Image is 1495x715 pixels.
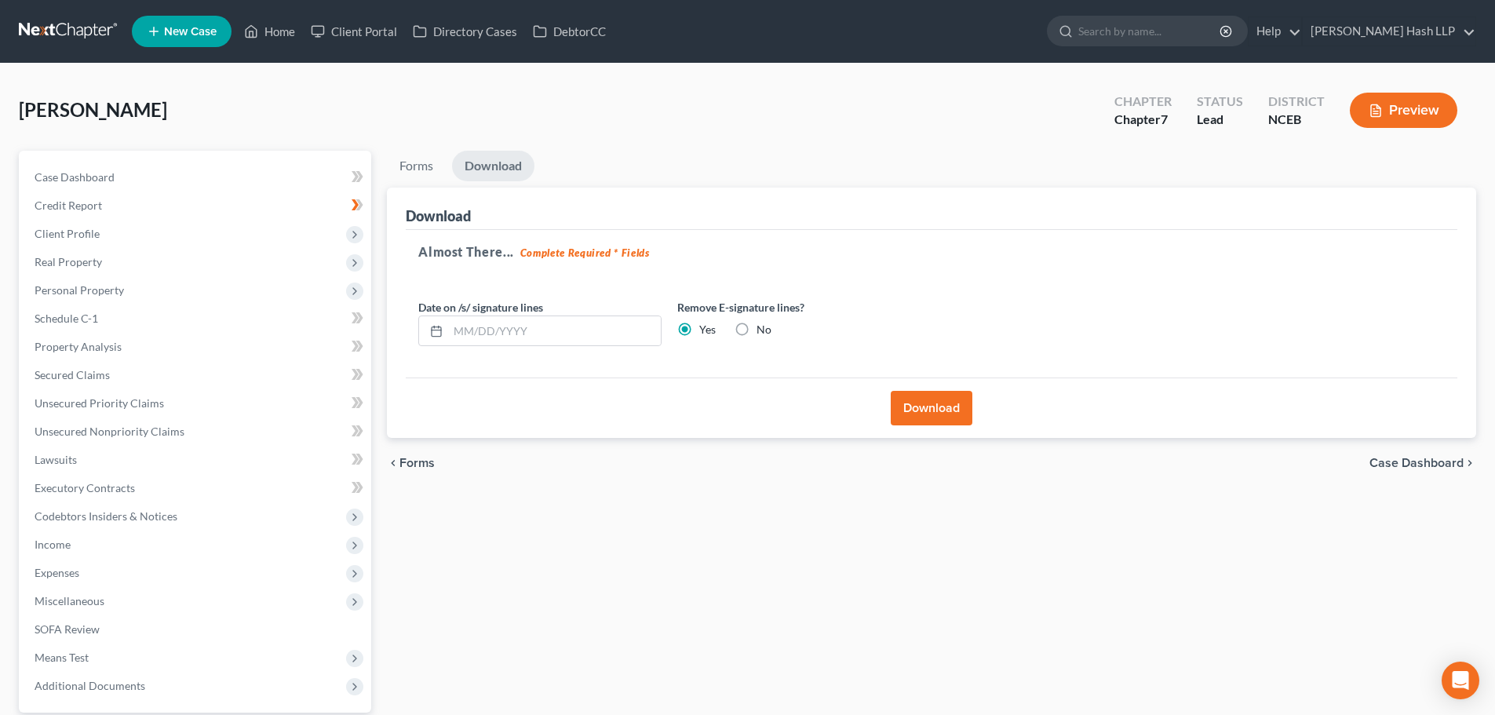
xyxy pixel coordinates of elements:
span: Case Dashboard [1369,457,1464,469]
span: 7 [1161,111,1168,126]
span: [PERSON_NAME] [19,98,167,121]
div: Download [406,206,471,225]
span: Unsecured Nonpriority Claims [35,425,184,438]
span: Expenses [35,566,79,579]
span: SOFA Review [35,622,100,636]
span: Lawsuits [35,453,77,466]
a: Credit Report [22,192,371,220]
a: Download [452,151,534,181]
h5: Almost There... [418,243,1445,261]
button: Preview [1350,93,1457,128]
span: Codebtors Insiders & Notices [35,509,177,523]
button: chevron_left Forms [387,457,456,469]
div: Open Intercom Messenger [1442,662,1479,699]
span: Unsecured Priority Claims [35,396,164,410]
a: Property Analysis [22,333,371,361]
a: Lawsuits [22,446,371,474]
label: No [757,322,771,337]
div: Lead [1197,111,1243,129]
label: Date on /s/ signature lines [418,299,543,316]
a: Schedule C-1 [22,305,371,333]
span: Personal Property [35,283,124,297]
span: Secured Claims [35,368,110,381]
span: Schedule C-1 [35,312,98,325]
a: Help [1249,17,1301,46]
input: MM/DD/YYYY [448,316,661,346]
div: Status [1197,93,1243,111]
span: Income [35,538,71,551]
a: Executory Contracts [22,474,371,502]
a: SOFA Review [22,615,371,644]
a: Unsecured Priority Claims [22,389,371,418]
a: Forms [387,151,446,181]
div: Chapter [1114,93,1172,111]
span: Miscellaneous [35,594,104,607]
span: Credit Report [35,199,102,212]
span: Forms [399,457,435,469]
a: Directory Cases [405,17,525,46]
a: Client Portal [303,17,405,46]
span: Case Dashboard [35,170,115,184]
input: Search by name... [1078,16,1222,46]
strong: Complete Required * Fields [520,246,650,259]
label: Remove E-signature lines? [677,299,921,316]
button: Download [891,391,972,425]
i: chevron_left [387,457,399,469]
span: Real Property [35,255,102,268]
a: Case Dashboard chevron_right [1369,457,1476,469]
span: Property Analysis [35,340,122,353]
span: Means Test [35,651,89,664]
label: Yes [699,322,716,337]
div: District [1268,93,1325,111]
a: Unsecured Nonpriority Claims [22,418,371,446]
a: [PERSON_NAME] Hash LLP [1303,17,1475,46]
span: Executory Contracts [35,481,135,494]
span: New Case [164,26,217,38]
a: Home [236,17,303,46]
span: Additional Documents [35,679,145,692]
span: Client Profile [35,227,100,240]
div: Chapter [1114,111,1172,129]
i: chevron_right [1464,457,1476,469]
a: Secured Claims [22,361,371,389]
a: DebtorCC [525,17,614,46]
a: Case Dashboard [22,163,371,192]
div: NCEB [1268,111,1325,129]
